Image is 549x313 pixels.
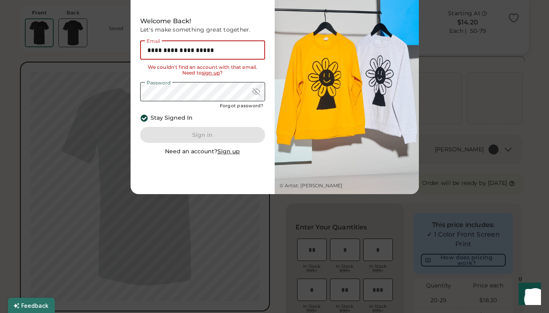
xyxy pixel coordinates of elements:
[145,80,172,85] div: Password
[140,26,265,34] div: Let's make something great together.
[140,64,265,76] div: We couldn't find an account with that email. Need to ?
[217,148,240,155] u: Sign up
[151,114,193,122] div: Stay Signed In
[165,148,240,156] div: Need an account?
[145,39,162,44] div: Email
[202,70,220,76] u: sign up
[220,103,263,109] div: Forgot password?
[280,183,342,189] div: © Artist: [PERSON_NAME]
[140,16,265,26] div: Welcome Back!
[511,277,545,311] iframe: Front Chat
[140,127,265,143] button: Sign in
